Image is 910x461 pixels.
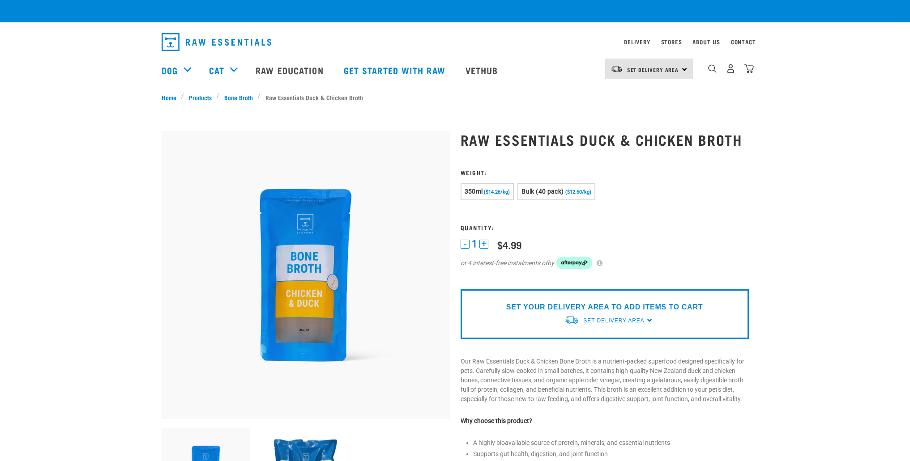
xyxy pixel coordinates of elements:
a: Stores [661,40,682,43]
div: or 4 interest-free instalments of by [461,257,749,269]
img: home-icon@2x.png [744,64,754,73]
nav: dropdown navigation [154,30,756,55]
span: 1 [472,239,477,249]
div: $4.99 [497,239,521,250]
a: Delivery [624,40,650,43]
strong: Why choose this product? [461,417,532,424]
a: Get started with Raw [335,52,457,88]
p: SET YOUR DELIVERY AREA TO ADD ITEMS TO CART [506,302,703,313]
a: About Us [692,40,720,43]
img: van-moving.png [564,315,579,325]
a: Cat [209,63,224,77]
span: Set Delivery Area [583,317,644,324]
img: RE Product Shoot 2023 Nov8793 1 [162,131,450,419]
a: Home [162,93,181,102]
span: ($14.26/kg) [484,189,510,195]
a: Vethub [457,52,509,88]
li: Supports gut health, digestion, and joint function [473,449,749,459]
span: Bulk (40 pack) [521,188,564,195]
button: Bulk (40 pack) ($12.60/kg) [517,183,595,200]
button: + [479,240,488,249]
a: Products [184,93,216,102]
button: - [461,240,470,249]
p: Our Raw Essentials Duck & Chicken Bone Broth is a nutrient-packed superfood designed specifically... [461,357,749,404]
span: ($12.60/kg) [565,189,591,195]
a: Contact [731,40,756,43]
a: Raw Education [247,52,334,88]
a: Bone Broth [219,93,257,102]
h3: Quantity: [461,224,749,231]
img: van-moving.png [611,65,623,73]
img: Afterpay [556,257,592,269]
button: 350ml ($14.26/kg) [461,183,514,200]
span: 350ml [465,188,483,195]
li: A highly bioavailable source of protein, minerals, and essential nutrients [473,438,749,448]
img: Raw Essentials Logo [162,33,271,51]
a: Dog [162,63,178,77]
span: Set Delivery Area [627,68,679,71]
nav: breadcrumbs [162,93,749,102]
h1: Raw Essentials Duck & Chicken Broth [461,131,749,148]
h3: Weight: [461,169,749,176]
img: home-icon-1@2x.png [708,64,717,73]
img: user.png [726,64,735,73]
